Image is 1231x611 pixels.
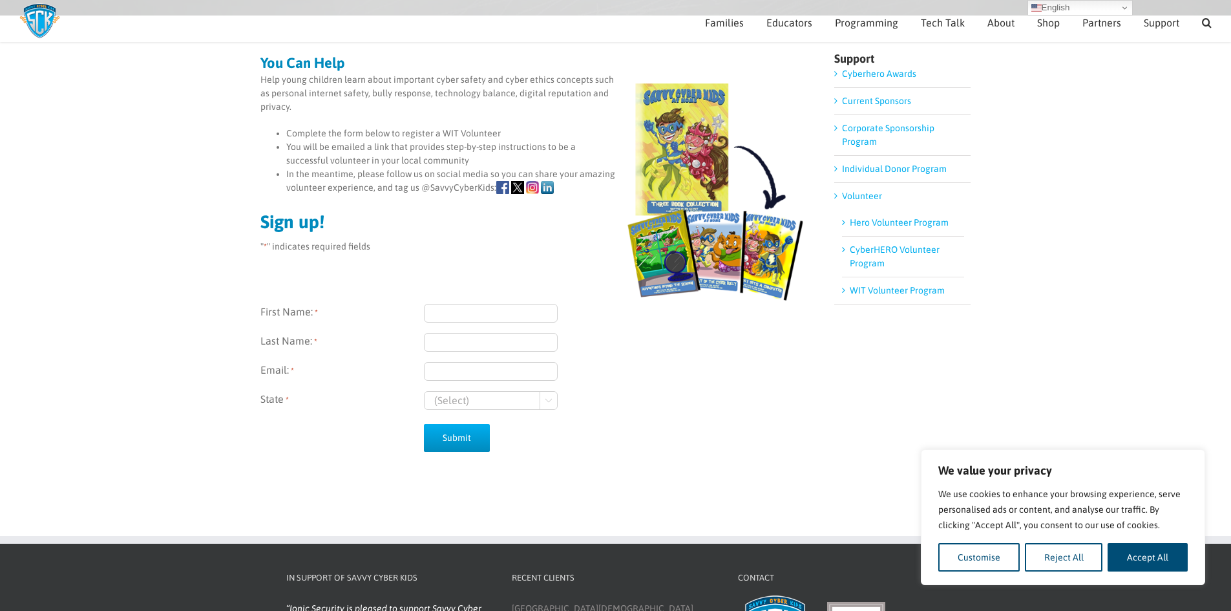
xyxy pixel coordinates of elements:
h4: In Support of Savvy Cyber Kids [286,572,492,584]
label: First Name: [260,304,424,323]
img: icons-Facebook.png [496,181,509,194]
label: Email: [260,362,424,381]
span: About [987,17,1015,28]
p: We use cookies to enhance your browsing experience, serve personalised ads or content, and analys... [938,486,1188,533]
span: Shop [1037,17,1060,28]
img: Savvy Cyber Kids Logo [19,3,60,39]
p: Help young children learn about important cyber safety and cyber ethics concepts such as personal... [260,73,806,114]
a: Cyberhero Awards [842,69,916,79]
span: Support [1144,17,1179,28]
h4: Recent Clients [512,572,717,584]
img: en [1031,3,1042,13]
a: Hero Volunteer Program [850,217,949,228]
h4: Support [834,53,971,65]
a: Individual Donor Program [842,164,947,174]
h4: Contact [738,572,943,584]
button: Customise [938,543,1020,572]
span: Families [705,17,744,28]
a: Corporate Sponsorship Program [842,123,934,147]
strong: You Can Help [260,54,345,71]
img: icons-X.png [511,181,524,194]
button: Reject All [1025,543,1103,572]
p: We value your privacy [938,463,1188,478]
li: You will be emailed a link that provides step-by-step instructions to be a successful volunteer i... [286,140,806,167]
span: Programming [835,17,898,28]
a: Current Sponsors [842,96,911,106]
img: icons-Instagram.png [526,181,539,194]
span: Partners [1082,17,1121,28]
label: Last Name: [260,333,424,352]
label: State [260,391,424,410]
h2: Sign up! [260,213,806,231]
a: CyberHERO Volunteer Program [850,244,940,268]
span: Tech Talk [921,17,965,28]
a: WIT Volunteer Program [850,285,945,295]
button: Accept All [1108,543,1188,572]
p: " " indicates required fields [260,240,806,253]
li: In the meantime, please follow us on social media so you can share your amazing volunteer experie... [286,167,806,195]
li: Complete the form below to register a WIT Volunteer [286,127,806,140]
img: icons-linkedin.png [541,181,554,194]
a: Volunteer [842,191,882,201]
input: Submit [424,424,490,452]
span: Educators [766,17,812,28]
